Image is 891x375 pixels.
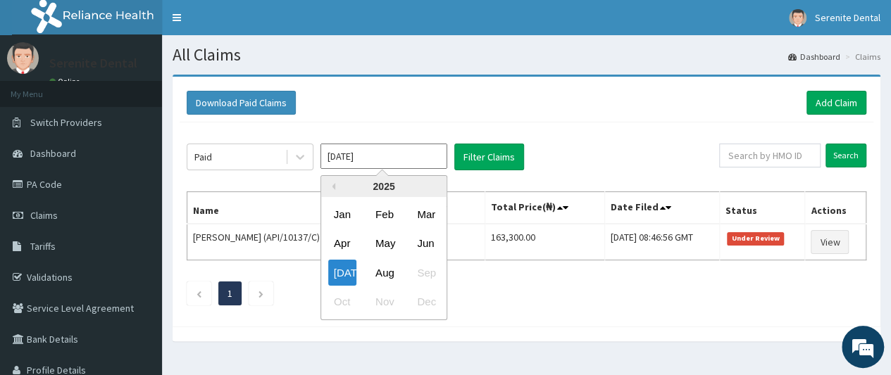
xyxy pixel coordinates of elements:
textarea: Type your message and hit 'Enter' [7,236,268,286]
a: Previous page [196,287,202,300]
a: Page 1 is your current page [228,287,232,300]
a: Next page [258,287,264,300]
span: Serenite Dental [815,11,880,24]
span: Switch Providers [30,116,102,129]
th: Name [187,192,356,224]
div: Choose April 2025 [328,231,356,257]
span: Claims [30,209,58,222]
input: Search by HMO ID [719,144,821,167]
input: Select Month and Year [320,144,447,169]
button: Previous Year [328,183,335,190]
div: Choose March 2025 [411,201,440,227]
li: Claims [842,51,880,63]
button: Filter Claims [454,144,524,170]
th: Actions [805,192,866,224]
div: Choose July 2025 [328,260,356,286]
div: Chat with us now [73,79,237,97]
a: Add Claim [806,91,866,115]
button: Download Paid Claims [187,91,296,115]
td: [PERSON_NAME] (API/10137/C) [187,224,356,260]
div: Choose January 2025 [328,201,356,227]
span: Dashboard [30,147,76,160]
td: 163,300.00 [485,224,604,260]
div: Paid [194,150,212,164]
p: Serenite Dental [49,57,137,70]
div: Choose February 2025 [370,201,398,227]
th: Date Filed [604,192,719,224]
span: Tariffs [30,240,56,253]
div: Minimize live chat window [231,7,265,41]
span: Under Review [727,232,784,245]
span: We're online! [82,103,194,246]
a: Dashboard [788,51,840,63]
div: Choose August 2025 [370,260,398,286]
div: month 2025-07 [321,200,447,317]
a: View [811,230,849,254]
div: Choose June 2025 [411,231,440,257]
td: [DATE] 08:46:56 GMT [604,224,719,260]
img: User Image [789,9,806,27]
div: 2025 [321,176,447,197]
th: Status [719,192,804,224]
th: Total Price(₦) [485,192,604,224]
img: User Image [7,42,39,74]
h1: All Claims [173,46,880,64]
input: Search [825,144,866,167]
img: d_794563401_company_1708531726252_794563401 [26,70,57,106]
div: Choose May 2025 [370,231,398,257]
a: Online [49,77,83,87]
